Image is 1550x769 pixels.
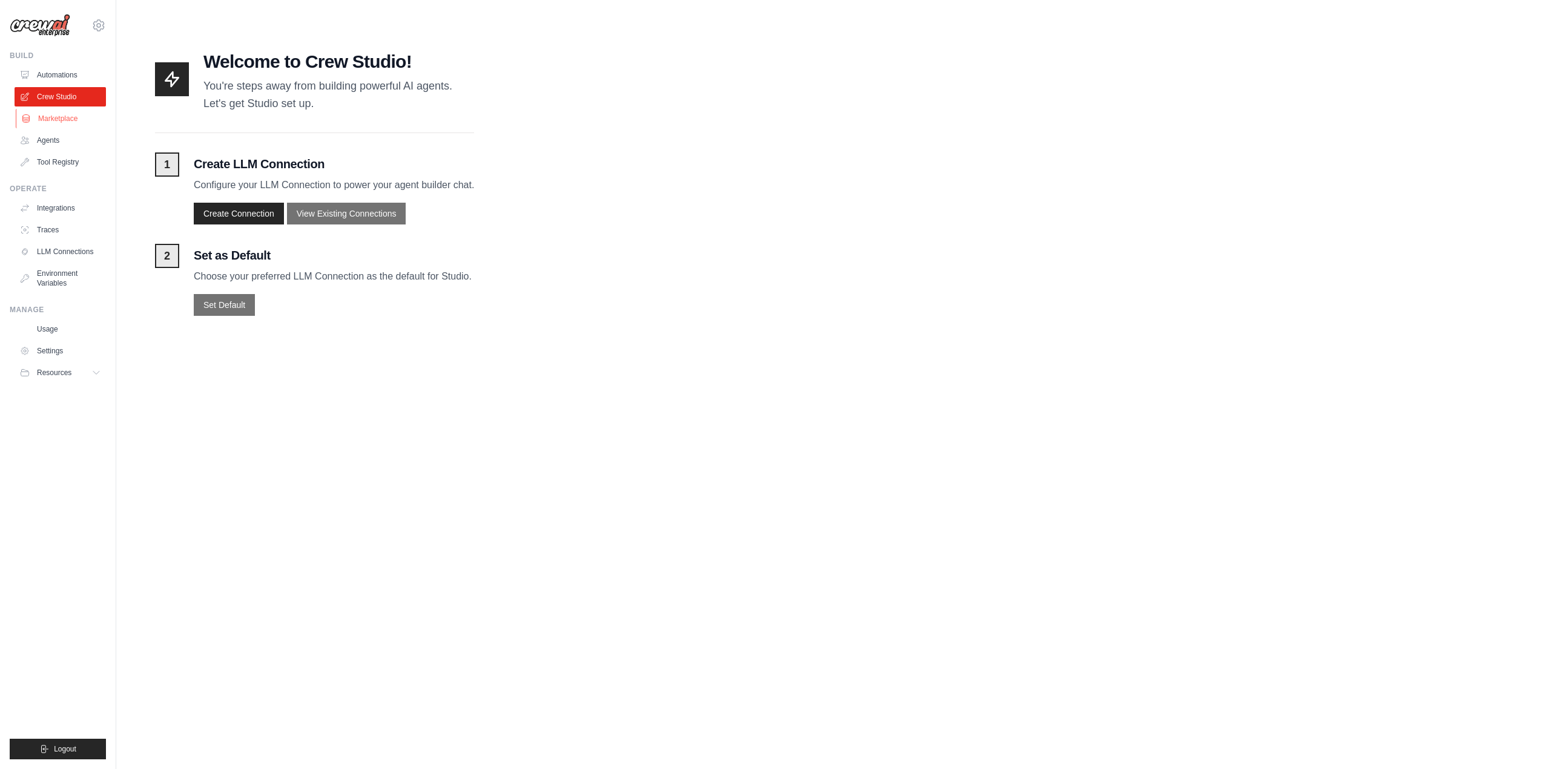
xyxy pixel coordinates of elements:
a: View Existing Connections [287,207,406,219]
a: Set Default [194,298,255,310]
a: Tool Registry [15,152,106,172]
span: Resources [37,368,71,378]
a: Marketplace [16,109,107,128]
a: LLM Connections [15,242,106,261]
div: Build [10,51,106,61]
span: 1 [155,152,179,177]
button: Create Connection [194,203,284,224]
button: Set Default [194,294,255,316]
span: 2 [155,244,179,268]
a: Usage [15,319,106,339]
a: Traces [15,220,106,240]
a: Automations [15,65,106,85]
button: Logout [10,739,106,759]
p: Choose your preferred LLM Connection as the default for Studio. [194,269,474,284]
p: Configure your LLM Connection to power your agent builder chat. [194,177,474,193]
h1: Welcome to Crew Studio! [203,51,452,73]
a: Integrations [15,198,106,218]
img: Logo [10,14,70,37]
button: Resources [15,363,106,382]
h3: Set as Default [194,247,474,264]
a: Environment Variables [15,264,106,293]
button: View Existing Connections [287,203,406,224]
a: Settings [15,341,106,361]
a: Agents [15,131,106,150]
span: Logout [54,744,76,754]
div: Manage [10,305,106,315]
a: Create Connection [194,207,287,219]
a: Crew Studio [15,87,106,106]
p: You're steps away from building powerful AI agents. Let's get Studio set up. [203,77,452,113]
h3: Create LLM Connection [194,155,474,172]
div: Operate [10,184,106,194]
